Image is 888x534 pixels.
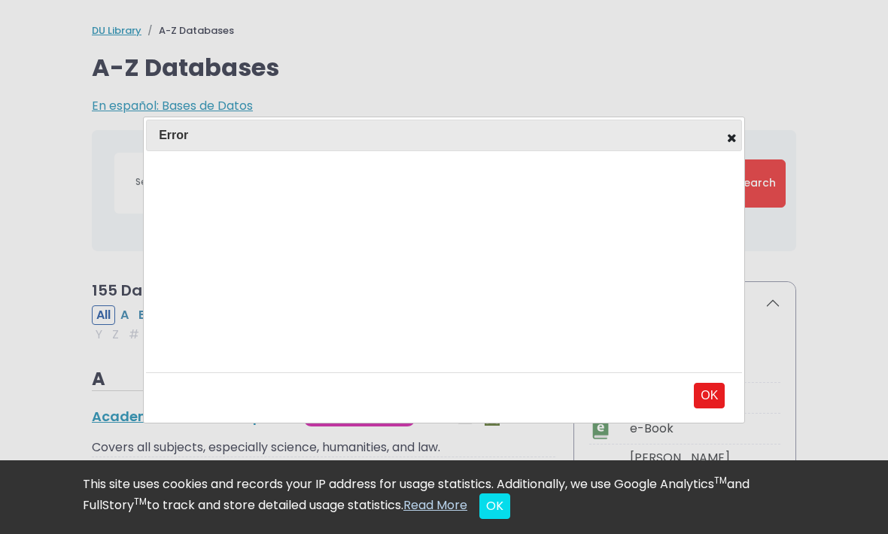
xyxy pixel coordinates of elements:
[694,383,725,408] button: OK
[134,495,147,508] sup: TM
[479,493,510,519] button: Close
[403,496,467,514] a: Read More
[159,126,672,144] span: Error
[83,475,805,519] div: This site uses cookies and records your IP address for usage statistics. Additionally, we use Goo...
[714,474,727,487] sup: TM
